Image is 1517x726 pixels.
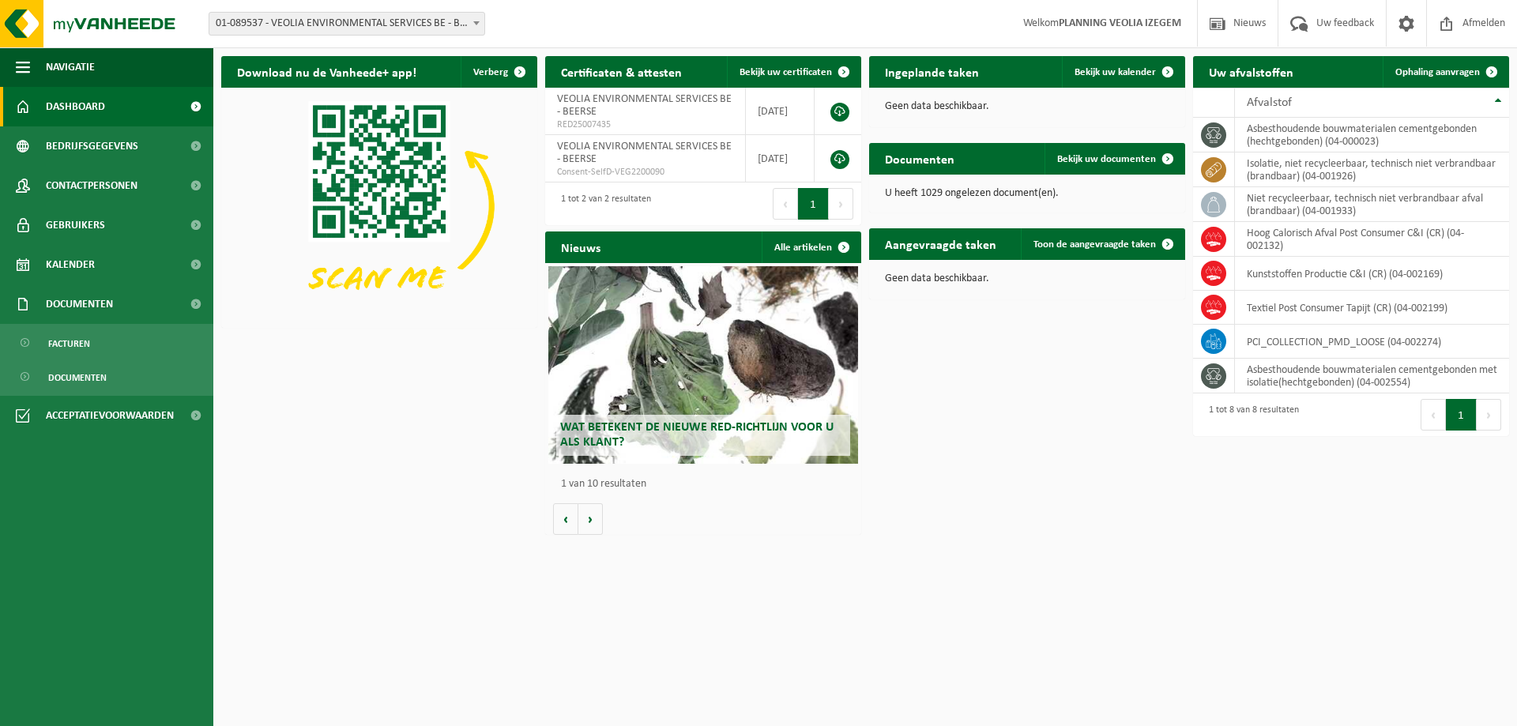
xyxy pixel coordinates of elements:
span: Verberg [473,67,508,77]
button: 1 [798,188,829,220]
button: Previous [773,188,798,220]
span: Facturen [48,329,90,359]
td: asbesthoudende bouwmaterialen cementgebonden met isolatie(hechtgebonden) (04-002554) [1235,359,1509,393]
p: Geen data beschikbaar. [885,101,1169,112]
a: Bekijk uw kalender [1062,56,1184,88]
td: Kunststoffen Productie C&I (CR) (04-002169) [1235,257,1509,291]
p: U heeft 1029 ongelezen document(en). [885,188,1169,199]
span: Kalender [46,245,95,284]
span: RED25007435 [557,118,733,131]
h2: Certificaten & attesten [545,56,698,87]
button: Next [1477,399,1501,431]
span: Bekijk uw documenten [1057,154,1156,164]
td: [DATE] [746,135,815,182]
span: Afvalstof [1247,96,1292,109]
span: Toon de aangevraagde taken [1033,239,1156,250]
a: Bekijk uw documenten [1045,143,1184,175]
a: Ophaling aanvragen [1383,56,1508,88]
h2: Documenten [869,143,970,174]
h2: Uw afvalstoffen [1193,56,1309,87]
h2: Nieuws [545,231,616,262]
span: Bekijk uw kalender [1075,67,1156,77]
td: Textiel Post Consumer Tapijt (CR) (04-002199) [1235,291,1509,325]
span: Dashboard [46,87,105,126]
h2: Download nu de Vanheede+ app! [221,56,432,87]
span: Acceptatievoorwaarden [46,396,174,435]
button: Vorige [553,503,578,535]
button: Volgende [578,503,603,535]
span: Bekijk uw certificaten [740,67,832,77]
div: 1 tot 2 van 2 resultaten [553,186,651,221]
span: VEOLIA ENVIRONMENTAL SERVICES BE - BEERSE [557,93,732,118]
button: Verberg [461,56,536,88]
span: Consent-SelfD-VEG2200090 [557,166,733,179]
span: 01-089537 - VEOLIA ENVIRONMENTAL SERVICES BE - BEERSE [209,12,485,36]
a: Documenten [4,362,209,392]
td: Hoog Calorisch Afval Post Consumer C&I (CR) (04-002132) [1235,222,1509,257]
a: Facturen [4,328,209,358]
a: Alle artikelen [762,231,860,263]
span: Ophaling aanvragen [1395,67,1480,77]
span: Wat betekent de nieuwe RED-richtlijn voor u als klant? [560,421,834,449]
span: VEOLIA ENVIRONMENTAL SERVICES BE - BEERSE [557,141,732,165]
span: Gebruikers [46,205,105,245]
img: Download de VHEPlus App [221,88,537,325]
td: isolatie, niet recycleerbaar, technisch niet verbrandbaar (brandbaar) (04-001926) [1235,152,1509,187]
div: 1 tot 8 van 8 resultaten [1201,397,1299,432]
span: Contactpersonen [46,166,137,205]
h2: Ingeplande taken [869,56,995,87]
p: 1 van 10 resultaten [561,479,853,490]
p: Geen data beschikbaar. [885,273,1169,284]
button: Next [829,188,853,220]
td: [DATE] [746,88,815,135]
a: Toon de aangevraagde taken [1021,228,1184,260]
td: PCI_COLLECTION_PMD_LOOSE (04-002274) [1235,325,1509,359]
a: Wat betekent de nieuwe RED-richtlijn voor u als klant? [548,266,858,464]
span: Documenten [46,284,113,324]
span: Bedrijfsgegevens [46,126,138,166]
h2: Aangevraagde taken [869,228,1012,259]
span: Navigatie [46,47,95,87]
button: Previous [1421,399,1446,431]
span: 01-089537 - VEOLIA ENVIRONMENTAL SERVICES BE - BEERSE [209,13,484,35]
a: Bekijk uw certificaten [727,56,860,88]
span: Documenten [48,363,107,393]
strong: PLANNING VEOLIA IZEGEM [1059,17,1181,29]
button: 1 [1446,399,1477,431]
td: asbesthoudende bouwmaterialen cementgebonden (hechtgebonden) (04-000023) [1235,118,1509,152]
td: niet recycleerbaar, technisch niet verbrandbaar afval (brandbaar) (04-001933) [1235,187,1509,222]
